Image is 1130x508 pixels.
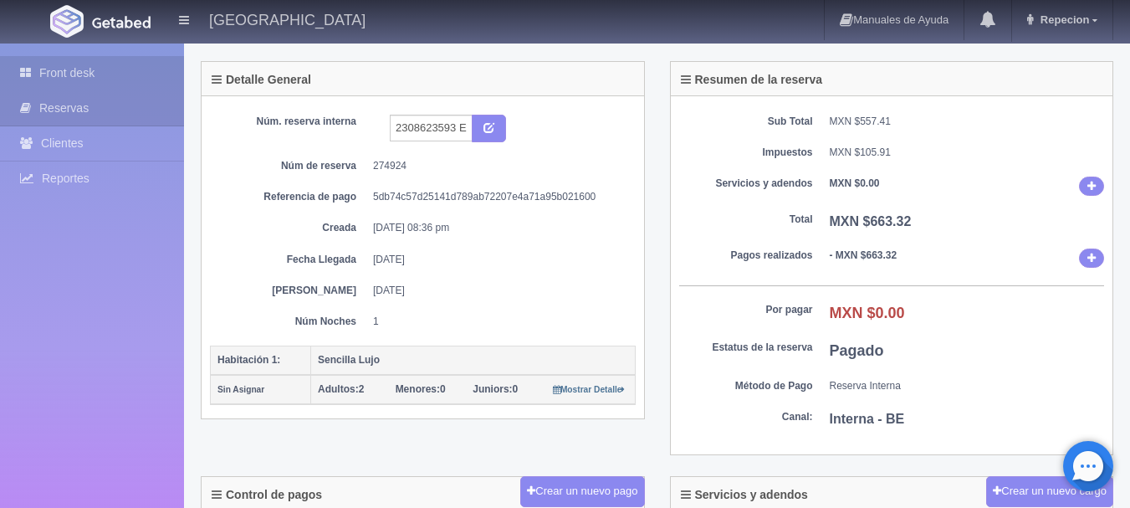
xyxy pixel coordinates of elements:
dt: Pagos realizados [679,249,813,263]
h4: Detalle General [212,74,311,86]
h4: Control de pagos [212,489,322,501]
b: - MXN $663.32 [830,249,897,261]
dd: 5db74c57d25141d789ab72207e4a71a95b021600 [373,190,623,204]
img: Getabed [92,16,151,28]
dt: Método de Pago [679,379,813,393]
th: Sencilla Lujo [311,346,636,375]
dt: Fecha Llegada [222,253,356,267]
dd: 1 [373,315,623,329]
dt: Impuestos [679,146,813,160]
dt: Servicios y adendos [679,177,813,191]
img: Getabed [50,5,84,38]
dt: Núm. reserva interna [222,115,356,129]
dd: Reserva Interna [830,379,1105,393]
strong: Adultos: [318,383,359,395]
dt: Sub Total [679,115,813,129]
dt: [PERSON_NAME] [222,284,356,298]
b: Habitación 1: [217,354,280,366]
b: Interna - BE [830,412,905,426]
dd: MXN $557.41 [830,115,1105,129]
dd: 274924 [373,159,623,173]
h4: Resumen de la reserva [681,74,823,86]
span: 2 [318,383,364,395]
dt: Núm de reserva [222,159,356,173]
dt: Estatus de la reserva [679,341,813,355]
dd: [DATE] 08:36 pm [373,221,623,235]
dt: Total [679,213,813,227]
dt: Núm Noches [222,315,356,329]
dt: Canal: [679,410,813,424]
dt: Referencia de pago [222,190,356,204]
h4: Servicios y adendos [681,489,808,501]
b: MXN $0.00 [830,305,905,321]
strong: Menores: [396,383,440,395]
b: MXN $0.00 [830,177,880,189]
strong: Juniors: [473,383,512,395]
dd: MXN $105.91 [830,146,1105,160]
b: MXN $663.32 [830,214,912,228]
dd: [DATE] [373,284,623,298]
a: Mostrar Detalle [553,383,626,395]
dt: Por pagar [679,303,813,317]
b: Pagado [830,342,884,359]
span: 0 [396,383,446,395]
button: Crear un nuevo pago [520,476,644,507]
button: Crear un nuevo cargo [986,476,1113,507]
dd: [DATE] [373,253,623,267]
h4: [GEOGRAPHIC_DATA] [209,8,366,29]
small: Mostrar Detalle [553,385,626,394]
span: 0 [473,383,518,395]
span: Repecion [1036,13,1090,26]
dt: Creada [222,221,356,235]
small: Sin Asignar [217,385,264,394]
